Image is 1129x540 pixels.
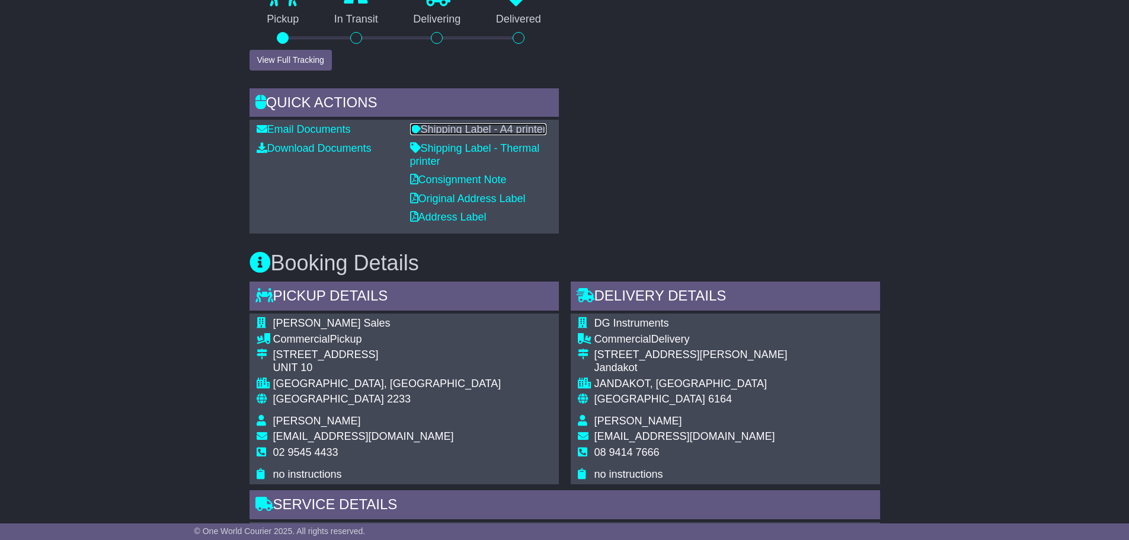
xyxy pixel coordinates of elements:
[594,415,682,427] span: [PERSON_NAME]
[257,123,351,135] a: Email Documents
[387,393,411,405] span: 2233
[594,446,660,458] span: 08 9414 7666
[410,211,487,223] a: Address Label
[273,317,391,329] span: [PERSON_NAME] Sales
[410,193,526,205] a: Original Address Label
[250,251,880,275] h3: Booking Details
[594,349,788,362] div: [STREET_ADDRESS][PERSON_NAME]
[594,378,788,391] div: JANDAKOT, [GEOGRAPHIC_DATA]
[250,88,559,120] div: Quick Actions
[273,446,338,458] span: 02 9545 4433
[594,317,669,329] span: DG Instruments
[273,415,361,427] span: [PERSON_NAME]
[257,142,372,154] a: Download Documents
[194,526,366,536] span: © One World Courier 2025. All rights reserved.
[250,50,332,71] button: View Full Tracking
[273,349,501,362] div: [STREET_ADDRESS]
[273,362,501,375] div: UNIT 10
[273,333,330,345] span: Commercial
[478,13,559,26] p: Delivered
[250,282,559,314] div: Pickup Details
[396,13,479,26] p: Delivering
[594,468,663,480] span: no instructions
[571,282,880,314] div: Delivery Details
[273,333,501,346] div: Pickup
[410,142,540,167] a: Shipping Label - Thermal printer
[316,13,396,26] p: In Transit
[410,174,507,186] a: Consignment Note
[594,430,775,442] span: [EMAIL_ADDRESS][DOMAIN_NAME]
[594,393,705,405] span: [GEOGRAPHIC_DATA]
[273,378,501,391] div: [GEOGRAPHIC_DATA], [GEOGRAPHIC_DATA]
[594,333,788,346] div: Delivery
[273,468,342,480] span: no instructions
[250,490,880,522] div: Service Details
[708,393,732,405] span: 6164
[250,13,317,26] p: Pickup
[594,333,651,345] span: Commercial
[273,393,384,405] span: [GEOGRAPHIC_DATA]
[273,430,454,442] span: [EMAIL_ADDRESS][DOMAIN_NAME]
[594,362,788,375] div: Jandakot
[410,123,546,135] a: Shipping Label - A4 printer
